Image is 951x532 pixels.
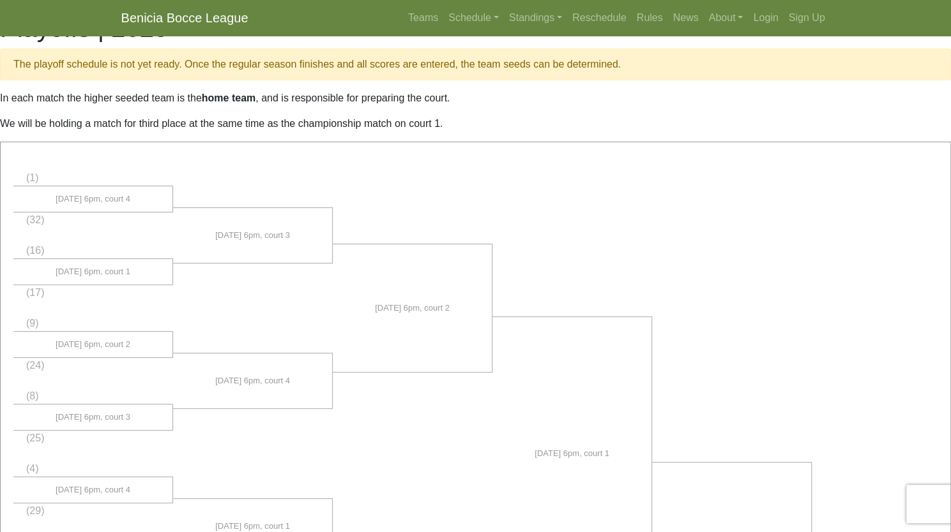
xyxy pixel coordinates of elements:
[704,5,749,31] a: About
[403,5,443,31] a: Teams
[632,5,668,31] a: Rules
[56,411,130,424] span: [DATE] 6pm, court 3
[121,5,248,31] a: Benicia Bocce League
[784,5,830,31] a: Sign Up
[375,302,450,314] span: [DATE] 6pm, court 2
[504,5,567,31] a: Standings
[26,432,44,443] span: (25)
[26,214,44,225] span: (32)
[26,318,39,329] span: (9)
[26,287,44,298] span: (17)
[443,5,504,31] a: Schedule
[26,505,44,516] span: (29)
[26,390,39,401] span: (8)
[215,374,290,387] span: [DATE] 6pm, court 4
[215,229,290,242] span: [DATE] 6pm, court 3
[26,245,44,256] span: (16)
[26,360,44,371] span: (24)
[535,447,609,460] span: [DATE] 6pm, court 1
[567,5,632,31] a: Reschedule
[668,5,704,31] a: News
[56,338,130,351] span: [DATE] 6pm, court 2
[56,193,130,205] span: [DATE] 6pm, court 4
[26,463,39,474] span: (4)
[202,92,255,103] strong: home team
[56,484,130,496] span: [DATE] 6pm, court 4
[748,5,783,31] a: Login
[56,265,130,278] span: [DATE] 6pm, court 1
[26,172,39,183] span: (1)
